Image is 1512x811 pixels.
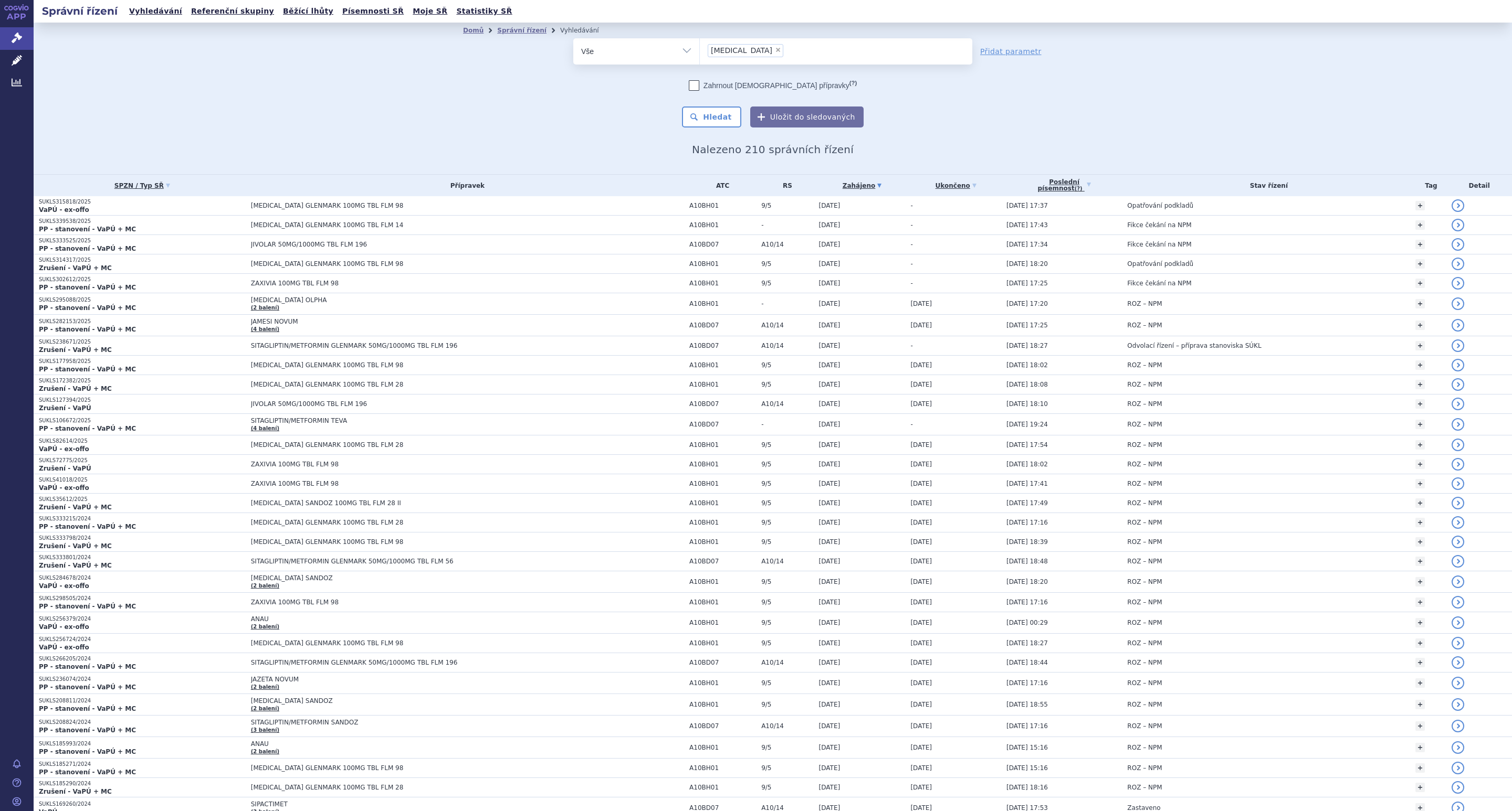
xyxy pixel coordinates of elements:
button: Hledat [682,106,741,127]
span: 9/5 [761,499,813,507]
span: [DATE] [819,400,841,408]
a: + [1415,220,1425,230]
a: detail [1452,497,1464,509]
span: [DATE] [910,480,932,487]
a: detail [1452,439,1464,451]
span: [DATE] [910,381,932,388]
span: [DATE] 18:10 [1006,400,1048,408]
span: [DATE] [819,599,841,606]
span: Fikce čekání na NPM [1127,280,1191,287]
span: - [910,202,912,209]
p: SUKLS106672/2025 [39,417,246,424]
span: [DATE] [819,480,841,487]
span: [DATE] [819,280,841,287]
strong: Zrušení - VaPÚ + MC [39,385,112,392]
span: [DATE] [910,519,932,526]
a: + [1415,783,1425,792]
span: 9/5 [761,461,813,468]
a: + [1415,638,1425,648]
a: + [1415,279,1425,288]
strong: PP - stanovení - VaPÚ + MC [39,523,136,530]
strong: Zrušení - VaPÚ [39,465,91,472]
span: ROZ – NPM [1127,558,1162,565]
p: SUKLS41018/2025 [39,476,246,484]
span: [DATE] [819,499,841,507]
a: detail [1452,616,1464,629]
span: - [910,260,912,268]
span: A10/14 [761,558,813,565]
input: [MEDICAL_DATA] [786,44,792,57]
span: Nalezeno 210 správních řízení [692,143,854,156]
strong: VaPÚ - ex-offo [39,206,89,214]
span: [DATE] [819,578,841,585]
a: + [1415,299,1425,308]
span: ZAXIVIA 100MG TBL FLM 98 [251,280,513,287]
span: ZAXIVIA 100MG TBL FLM 98 [251,461,513,468]
span: ZAXIVIA 100MG TBL FLM 98 [251,599,513,606]
span: ROZ – NPM [1127,322,1162,329]
span: [MEDICAL_DATA] GLENMARK 100MG TBL FLM 98 [251,538,513,546]
a: (3 balení) [251,727,279,733]
span: A10BD07 [689,241,756,248]
p: SUKLS282153/2025 [39,318,246,325]
a: Zahájeno [819,178,906,193]
a: + [1415,380,1425,389]
span: - [761,300,813,307]
span: - [910,280,912,287]
span: [DATE] [910,499,932,507]
span: [DATE] [819,260,841,268]
p: SUKLS35612/2025 [39,496,246,503]
p: SUKLS333801/2024 [39,554,246,561]
span: ROZ – NPM [1127,421,1162,428]
a: (4 balení) [251,425,279,431]
span: 9/5 [761,578,813,585]
p: SUKLS172382/2025 [39,377,246,385]
span: A10BH01 [689,519,756,526]
a: detail [1452,258,1464,270]
span: [MEDICAL_DATA] GLENMARK 100MG TBL FLM 28 [251,381,513,388]
p: SUKLS256379/2024 [39,615,246,623]
span: 9/5 [761,202,813,209]
span: [MEDICAL_DATA] [711,47,772,54]
strong: Zrušení - VaPÚ + MC [39,346,112,354]
a: (2 balení) [251,749,279,754]
a: Referenční skupiny [188,4,277,18]
span: [DATE] 00:29 [1006,619,1048,626]
a: + [1415,341,1425,350]
span: [DATE] [910,619,932,626]
span: ROZ – NPM [1127,619,1162,626]
p: SUKLS72775/2025 [39,457,246,464]
span: JIVOLAR 50MG/1000MG TBL FLM 196 [251,400,513,408]
p: SUKLS82614/2025 [39,437,246,445]
span: - [761,421,813,428]
span: [DATE] 17:54 [1006,441,1048,449]
span: [DATE] [910,578,932,585]
span: [DATE] [819,519,841,526]
strong: Zrušení - VaPÚ + MC [39,264,112,272]
span: A10BH01 [689,441,756,449]
a: + [1415,577,1425,586]
span: [DATE] 19:24 [1006,421,1048,428]
a: + [1415,240,1425,249]
span: [DATE] 17:41 [1006,480,1048,487]
span: ROZ – NPM [1127,381,1162,388]
span: × [775,47,781,53]
span: [DATE] 17:25 [1006,322,1048,329]
span: [MEDICAL_DATA] GLENMARK 100MG TBL FLM 98 [251,202,513,209]
span: SITAGLIPTIN/METFORMIN TEVA [251,417,513,424]
strong: PP - stanovení - VaPÚ + MC [39,366,136,373]
span: [DATE] [910,599,932,606]
span: [DATE] [910,461,932,468]
span: 9/5 [761,260,813,268]
a: detail [1452,677,1464,689]
span: ROZ – NPM [1127,400,1162,408]
span: A10BD07 [689,558,756,565]
p: SUKLS302612/2025 [39,276,246,283]
span: [DATE] [819,322,841,329]
span: A10BH01 [689,202,756,209]
strong: Zrušení - VaPÚ + MC [39,562,112,569]
a: Moje SŘ [409,4,450,18]
a: + [1415,518,1425,527]
th: RS [756,175,813,196]
span: JIVOLAR 50MG/1000MG TBL FLM 196 [251,241,513,248]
